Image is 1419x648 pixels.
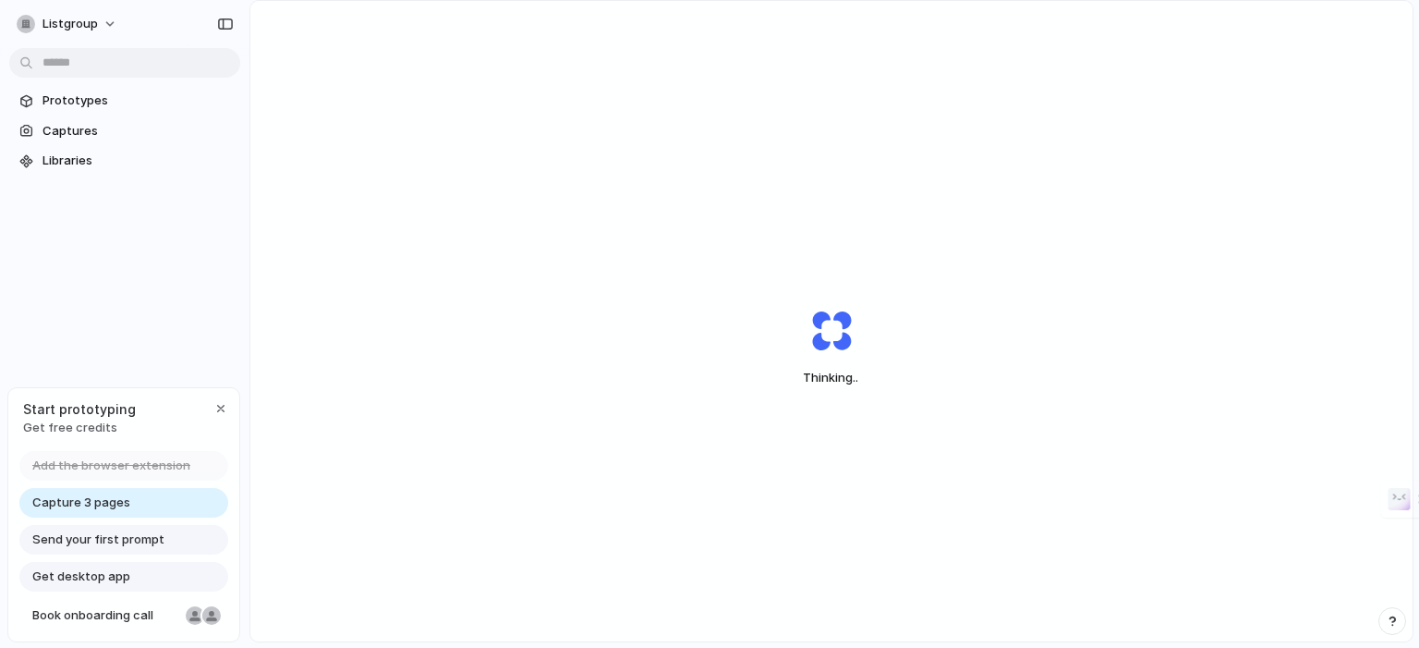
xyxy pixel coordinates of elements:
a: Prototypes [9,87,240,115]
div: Christian Iacullo [200,605,223,627]
a: Book onboarding call [19,601,228,630]
span: Start prototyping [23,399,136,419]
span: Send your first prompt [32,531,164,549]
div: Nicole Kubica [184,605,206,627]
a: Libraries [9,147,240,175]
span: Libraries [42,152,233,170]
span: listgroup [42,15,98,33]
span: Get desktop app [32,568,130,586]
span: Thinking [768,369,895,387]
a: Get desktop app [19,562,228,592]
span: Prototypes [42,92,233,110]
a: Captures [9,117,240,145]
span: .. [853,370,858,385]
span: Add the browser extension [32,457,190,475]
span: Book onboarding call [32,606,178,625]
span: Captures [42,122,233,141]
span: Get free credits [23,419,136,437]
button: listgroup [9,9,127,39]
span: Capture 3 pages [32,494,130,512]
